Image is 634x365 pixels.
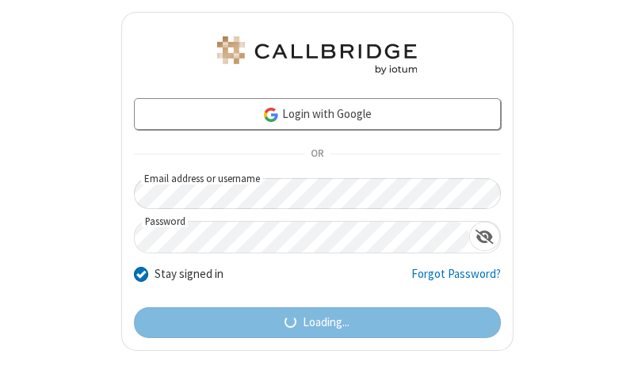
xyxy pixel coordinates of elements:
button: Loading... [134,307,501,339]
iframe: Chat [594,324,622,354]
label: Stay signed in [155,265,223,283]
img: Astra [214,36,420,74]
span: Loading... [303,314,349,332]
a: Forgot Password? [411,265,501,295]
input: Email address or username [134,178,501,209]
a: Login with Google [134,98,501,130]
div: Show password [469,222,500,251]
img: google-icon.png [262,106,280,124]
input: Password [135,222,469,253]
span: OR [304,143,330,165]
